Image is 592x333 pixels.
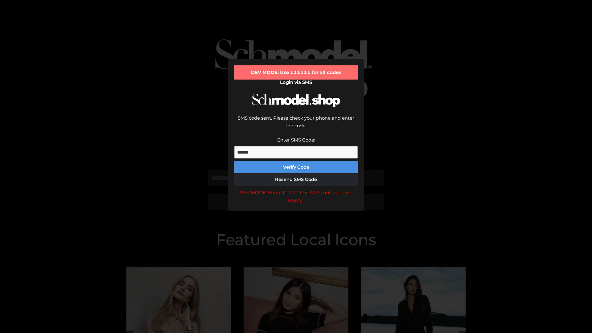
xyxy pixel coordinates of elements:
div: DEV MODE: Enter 111111 as SMS code (or leave empty). [234,189,358,204]
div: DEV MODE: Use 111111 for all codes [234,65,358,80]
button: Verify Code [234,161,358,173]
button: Resend SMS Code [234,173,358,186]
img: Schmodel Logo [250,88,342,113]
label: Enter SMS Code: [277,137,315,143]
h2: Login via SMS [234,80,358,85]
div: SMS code sent. Please check your phone and enter the code. [234,114,358,136]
